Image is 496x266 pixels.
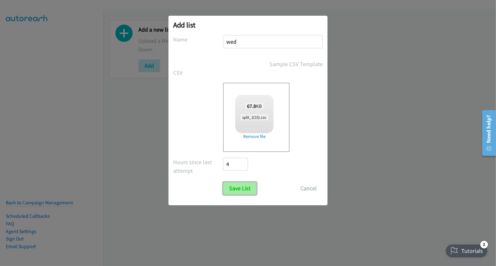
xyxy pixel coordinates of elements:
[173,158,223,175] label: Hours since last attempt
[247,103,256,109] strong: 67.8
[223,182,257,195] input: Save List
[173,35,223,44] label: Name
[173,68,223,77] label: CSV
[240,114,268,120] span: split_2(15).csv
[478,108,496,158] iframe: Resource Center
[173,20,323,29] h2: Add list
[245,103,264,109] span: KB
[235,133,274,140] a: Remove file
[269,60,323,68] a: Sample CSV Template
[442,238,491,261] iframe: Checklist
[294,182,323,195] button: Cancel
